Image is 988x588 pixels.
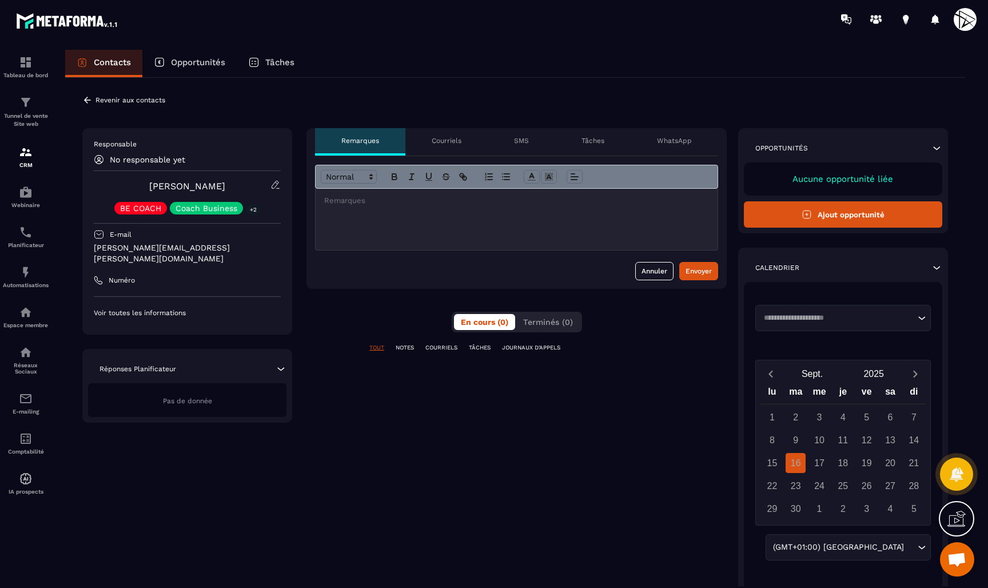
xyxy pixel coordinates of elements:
[19,96,33,109] img: formation
[65,50,142,77] a: Contacts
[686,265,712,277] div: Envoyer
[856,453,877,473] div: 19
[762,453,782,473] div: 15
[760,312,915,324] input: Search for option
[3,337,49,383] a: social-networksocial-networkRéseaux Sociaux
[3,87,49,137] a: formationformationTunnel de vente Site web
[810,499,830,519] div: 1
[766,534,931,561] div: Search for option
[755,263,799,272] p: Calendrier
[904,476,924,496] div: 28
[810,453,830,473] div: 17
[142,50,237,77] a: Opportunités
[3,202,49,208] p: Webinaire
[904,453,924,473] div: 21
[120,204,161,212] p: BE COACH
[246,204,261,216] p: +2
[856,430,877,450] div: 12
[3,257,49,297] a: automationsautomationsAutomatisations
[843,364,905,384] button: Open years overlay
[341,136,379,145] p: Remarques
[786,476,806,496] div: 23
[784,384,807,404] div: ma
[904,499,924,519] div: 5
[16,10,119,31] img: logo
[3,217,49,257] a: schedulerschedulerPlanificateur
[786,499,806,519] div: 30
[454,314,515,330] button: En cours (0)
[516,314,580,330] button: Terminés (0)
[3,137,49,177] a: formationformationCRM
[810,430,830,450] div: 10
[396,344,414,352] p: NOTES
[679,262,718,280] button: Envoyer
[881,453,901,473] div: 20
[19,145,33,159] img: formation
[755,174,931,184] p: Aucune opportunité liée
[755,305,931,331] div: Search for option
[810,476,830,496] div: 24
[657,136,692,145] p: WhatsApp
[744,201,942,228] button: Ajout opportunité
[3,408,49,415] p: E-mailing
[762,476,782,496] div: 22
[3,72,49,78] p: Tableau de bord
[95,96,165,104] p: Revenir aux contacts
[807,384,831,404] div: me
[19,55,33,69] img: formation
[19,265,33,279] img: automations
[425,344,457,352] p: COURRIELS
[760,407,926,519] div: Calendar days
[3,383,49,423] a: emailemailE-mailing
[432,136,461,145] p: Courriels
[149,181,225,192] a: [PERSON_NAME]
[786,430,806,450] div: 9
[163,397,212,405] span: Pas de donnée
[237,50,306,77] a: Tâches
[3,47,49,87] a: formationformationTableau de bord
[3,242,49,248] p: Planificateur
[469,344,491,352] p: TÂCHES
[762,407,782,427] div: 1
[904,430,924,450] div: 14
[786,407,806,427] div: 2
[833,476,853,496] div: 25
[810,407,830,427] div: 3
[3,297,49,337] a: automationsautomationsEspace membre
[94,243,281,264] p: [PERSON_NAME][EMAIL_ADDRESS][PERSON_NAME][DOMAIN_NAME]
[461,317,508,327] span: En cours (0)
[176,204,237,212] p: Coach Business
[3,177,49,217] a: automationsautomationsWebinaire
[523,317,573,327] span: Terminés (0)
[94,57,131,67] p: Contacts
[514,136,529,145] p: SMS
[19,225,33,239] img: scheduler
[19,472,33,486] img: automations
[3,448,49,455] p: Comptabilité
[110,230,132,239] p: E-mail
[881,430,901,450] div: 13
[94,308,281,317] p: Voir toutes les informations
[109,276,135,285] p: Numéro
[760,366,782,382] button: Previous month
[782,364,843,384] button: Open months overlay
[762,430,782,450] div: 8
[3,423,49,463] a: accountantaccountantComptabilité
[110,155,185,164] p: No responsable yet
[171,57,225,67] p: Opportunités
[581,136,604,145] p: Tâches
[831,384,855,404] div: je
[833,407,853,427] div: 4
[3,322,49,328] p: Espace membre
[881,407,901,427] div: 6
[786,453,806,473] div: 16
[3,162,49,168] p: CRM
[3,362,49,375] p: Réseaux Sociaux
[760,384,784,404] div: lu
[833,499,853,519] div: 2
[635,262,674,280] button: Annuler
[265,57,294,67] p: Tâches
[19,392,33,406] img: email
[881,476,901,496] div: 27
[94,140,281,149] p: Responsable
